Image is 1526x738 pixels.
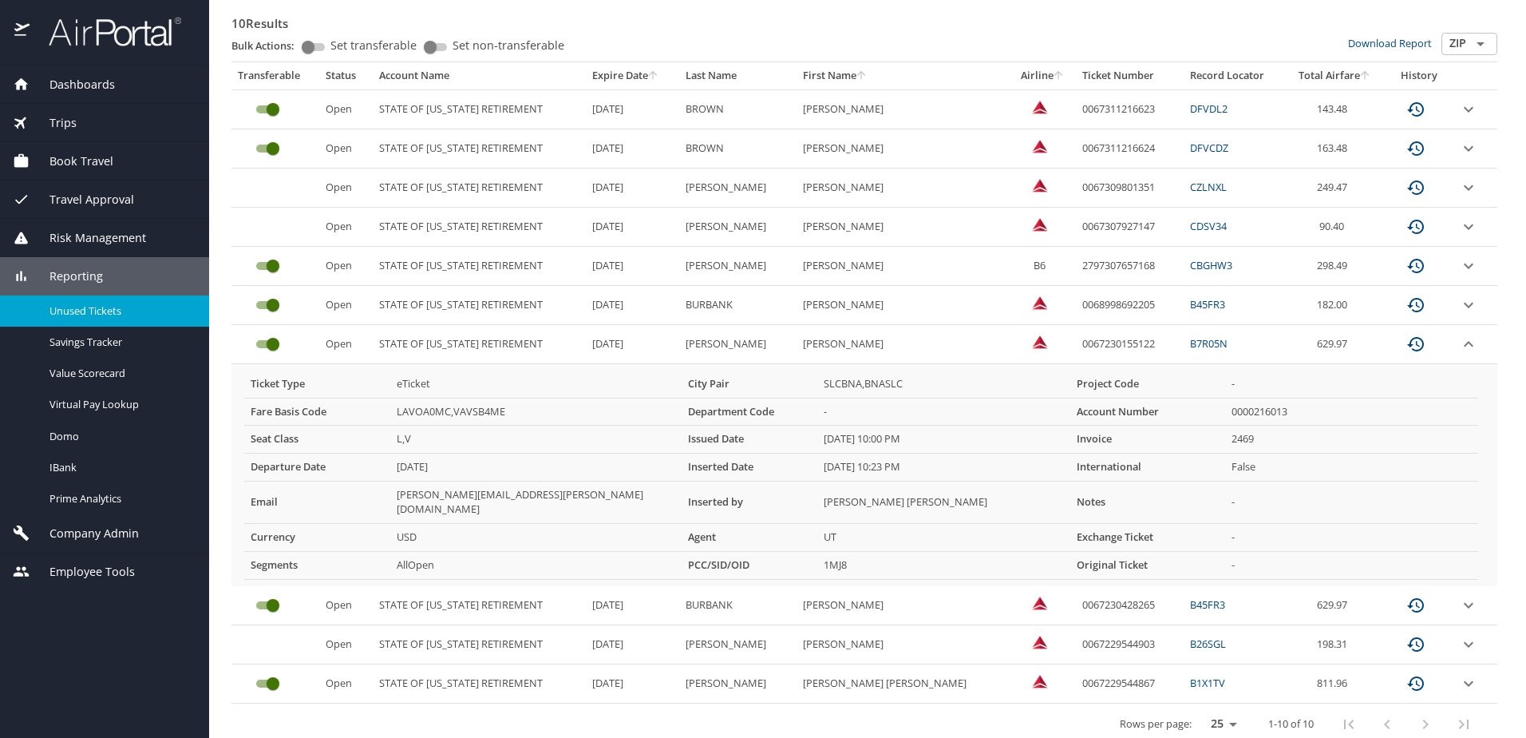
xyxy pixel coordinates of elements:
[797,62,1010,89] th: First Name
[373,169,587,208] td: STATE OF [US_STATE] RETIREMENT
[244,371,390,398] th: Ticket Type
[682,454,817,482] th: Inserted Date
[1076,247,1184,286] td: 2797307657168
[586,129,679,169] td: [DATE]
[390,551,682,579] td: AllOpen
[1190,141,1228,155] a: DFVCDZ
[1076,208,1184,247] td: 0067307927147
[390,454,682,482] td: [DATE]
[679,247,796,286] td: [PERSON_NAME]
[1285,625,1385,665] td: 198.31
[390,482,682,524] td: [PERSON_NAME][EMAIL_ADDRESS][PERSON_NAME][DOMAIN_NAME]
[1285,325,1385,364] td: 629.97
[330,40,417,51] span: Set transferable
[1285,286,1385,325] td: 182.00
[244,426,390,454] th: Seat Class
[1076,586,1184,625] td: 0067230428265
[1268,719,1314,729] p: 1-10 of 10
[586,625,679,665] td: [DATE]
[1070,482,1226,524] th: Notes
[30,229,146,247] span: Risk Management
[797,247,1010,286] td: [PERSON_NAME]
[586,169,679,208] td: [DATE]
[1459,100,1478,119] button: expand row
[1198,712,1243,736] select: rows per page
[1190,297,1225,311] a: B45FR3
[244,482,390,524] th: Email
[373,286,587,325] td: STATE OF [US_STATE] RETIREMENT
[1190,258,1232,272] a: CBGHW3
[1190,219,1227,233] a: CDSV34
[30,153,113,170] span: Book Travel
[244,551,390,579] th: Segments
[1032,99,1048,115] img: Delta Airlines
[682,426,817,454] th: Issued Date
[1190,676,1225,690] a: B1X1TV
[30,563,135,581] span: Employee Tools
[1070,426,1226,454] th: Invoice
[648,71,659,81] button: sort
[797,325,1010,364] td: [PERSON_NAME]
[390,426,682,454] td: L,V
[1076,89,1184,129] td: 0067311216623
[1184,62,1285,89] th: Record Locator
[30,191,134,208] span: Travel Approval
[1459,335,1478,354] button: expand row
[1076,129,1184,169] td: 0067311216624
[1032,216,1048,232] img: Delta Airlines
[586,208,679,247] td: [DATE]
[1070,371,1226,398] th: Project Code
[586,325,679,364] td: [DATE]
[49,335,190,350] span: Savings Tracker
[1225,482,1478,524] td: -
[679,129,796,169] td: BROWN
[453,40,564,51] span: Set non-transferable
[1285,129,1385,169] td: 163.48
[856,71,868,81] button: sort
[586,247,679,286] td: [DATE]
[679,62,796,89] th: Last Name
[1190,597,1225,612] a: B45FR3
[319,129,373,169] td: Open
[817,371,1070,398] td: SLCBNA,BNASLC
[1285,586,1385,625] td: 629.97
[1076,325,1184,364] td: 0067230155122
[679,625,796,665] td: [PERSON_NAME]
[682,398,817,426] th: Department Code
[1459,296,1478,315] button: expand row
[679,286,796,325] td: BURBANK
[30,268,103,285] span: Reporting
[319,625,373,665] td: Open
[679,665,796,704] td: [PERSON_NAME]
[682,551,817,579] th: PCC/SID/OID
[817,454,1070,482] td: [DATE] 10:23 PM
[1386,62,1453,89] th: History
[1032,177,1048,193] img: Delta Airlines
[1076,62,1184,89] th: Ticket Number
[373,325,587,364] td: STATE OF [US_STATE] RETIREMENT
[319,665,373,704] td: Open
[319,62,373,89] th: Status
[1010,62,1076,89] th: Airline
[1120,719,1192,729] p: Rows per page:
[1459,635,1478,654] button: expand row
[1469,33,1492,55] button: Open
[586,62,679,89] th: Expire Date
[49,397,190,412] span: Virtual Pay Lookup
[1285,62,1385,89] th: Total Airfare
[817,398,1070,426] td: -
[1459,178,1478,197] button: expand row
[373,665,587,704] td: STATE OF [US_STATE] RETIREMENT
[373,625,587,665] td: STATE OF [US_STATE] RETIREMENT
[390,524,682,552] td: USD
[679,586,796,625] td: BURBANK
[244,524,390,552] th: Currency
[1225,551,1478,579] td: -
[797,665,1010,704] td: [PERSON_NAME] [PERSON_NAME]
[244,454,390,482] th: Departure Date
[30,525,139,542] span: Company Admin
[319,169,373,208] td: Open
[797,129,1010,169] td: [PERSON_NAME]
[1070,398,1226,426] th: Account Number
[1225,454,1478,482] td: False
